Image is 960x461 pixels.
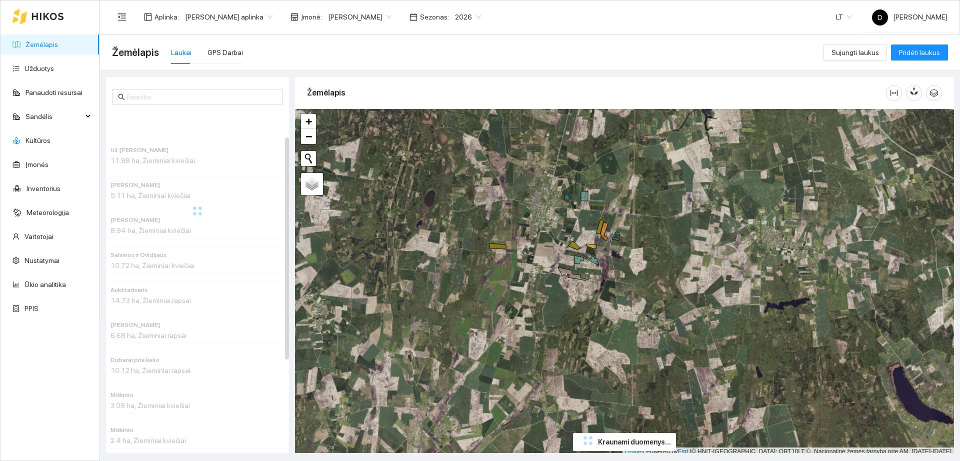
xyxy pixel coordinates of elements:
button: Sujungti laukus [823,44,887,60]
span: layout [144,13,152,21]
span: + [305,115,312,127]
span: Įmonė : [301,11,322,22]
a: Kultūros [25,136,50,144]
a: Zoom in [301,114,316,129]
a: Layers [301,173,323,195]
span: shop [290,13,298,21]
span: Donato Grakausko aplinka [185,9,272,24]
span: Kraunami duomenys... [598,436,671,447]
span: | [690,448,691,455]
a: Ūkio analitika [24,280,66,288]
div: Žemėlapis [307,78,886,107]
div: GPS Darbai [207,47,243,58]
span: Pridėti laukus [899,47,940,58]
span: calendar [409,13,417,21]
button: column-width [886,85,902,101]
span: Sandėlis [25,106,82,126]
button: Pridėti laukus [891,44,948,60]
div: Laukai [171,47,191,58]
input: Paieška [127,91,277,102]
span: search [118,93,125,100]
a: Nustatymai [24,256,59,264]
span: Sezonas : [420,11,449,22]
a: Pridėti laukus [891,48,948,56]
span: LT [836,9,852,24]
a: Įmonės [25,160,48,168]
span: column-width [886,89,901,97]
span: 2026 [455,9,481,24]
a: PPIS [24,304,38,312]
span: Žemėlapis [112,44,159,60]
a: Vartotojai [24,232,53,240]
span: D [877,9,882,25]
a: Meteorologija [26,208,69,216]
a: Užduotys [24,64,54,72]
span: Sujungti laukus [831,47,879,58]
div: | Powered by © HNIT-[GEOGRAPHIC_DATA]; ORT10LT ©, Nacionalinė žemės tarnyba prie AM, [DATE]-[DATE] [622,447,954,456]
a: Sujungti laukus [823,48,887,56]
span: [PERSON_NAME] [872,13,947,21]
span: − [305,130,312,142]
span: menu-fold [117,12,126,21]
a: Žemėlapis [25,40,58,48]
a: Esri [678,448,688,455]
a: Leaflet [625,448,643,455]
a: Inventorius [26,184,60,192]
a: Zoom out [301,129,316,144]
span: Aplinka : [154,11,179,22]
span: Valentas Grakauskas [328,9,391,24]
button: Initiate a new search [301,151,316,166]
button: menu-fold [112,7,132,27]
a: Panaudoti resursai [25,88,82,96]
